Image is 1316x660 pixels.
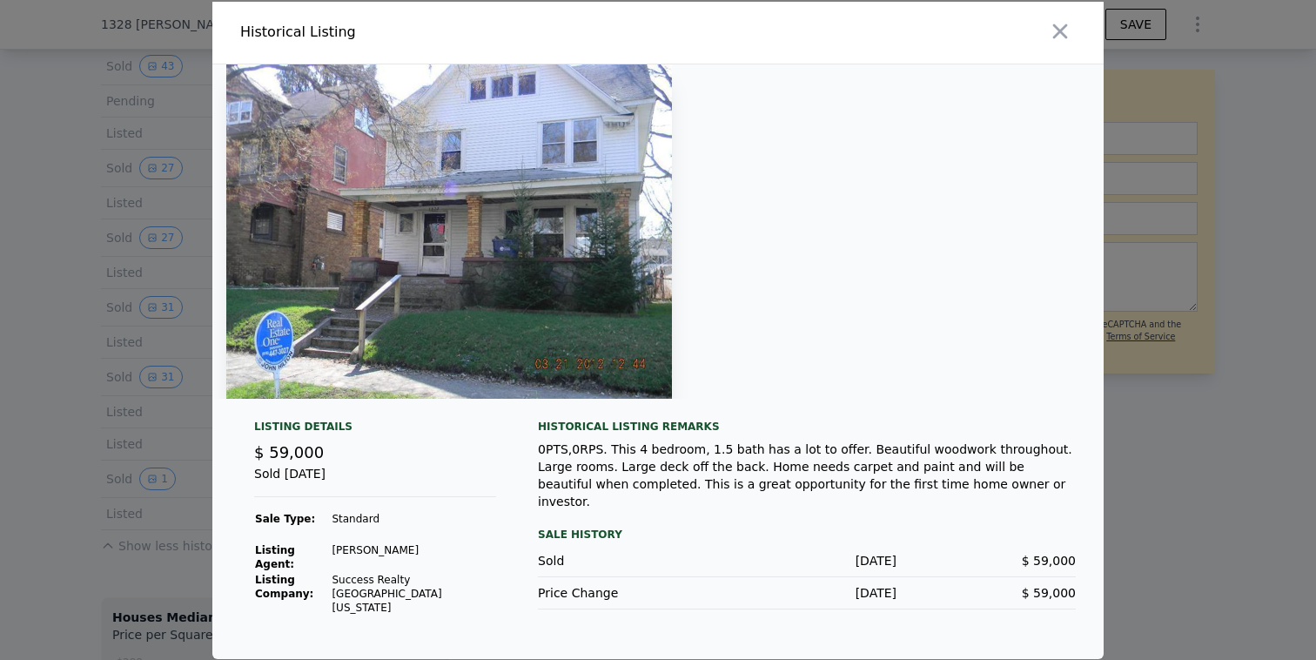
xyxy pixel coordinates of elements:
[226,64,672,399] img: Property Img
[717,552,896,569] div: [DATE]
[255,513,315,525] strong: Sale Type:
[254,465,496,497] div: Sold [DATE]
[254,443,324,461] span: $ 59,000
[331,542,496,572] td: [PERSON_NAME]
[1022,554,1076,568] span: $ 59,000
[538,441,1076,510] div: 0PTS,0RPS. This 4 bedroom, 1.5 bath has a lot to offer. Beautiful woodwork throughout. Large room...
[538,552,717,569] div: Sold
[717,584,896,602] div: [DATE]
[240,22,651,43] div: Historical Listing
[255,574,313,600] strong: Listing Company:
[538,420,1076,434] div: Historical Listing remarks
[1022,586,1076,600] span: $ 59,000
[331,572,496,616] td: Success Realty [GEOGRAPHIC_DATA][US_STATE]
[255,544,295,570] strong: Listing Agent:
[538,524,1076,545] div: Sale History
[254,420,496,441] div: Listing Details
[331,511,496,527] td: Standard
[538,584,717,602] div: Price Change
